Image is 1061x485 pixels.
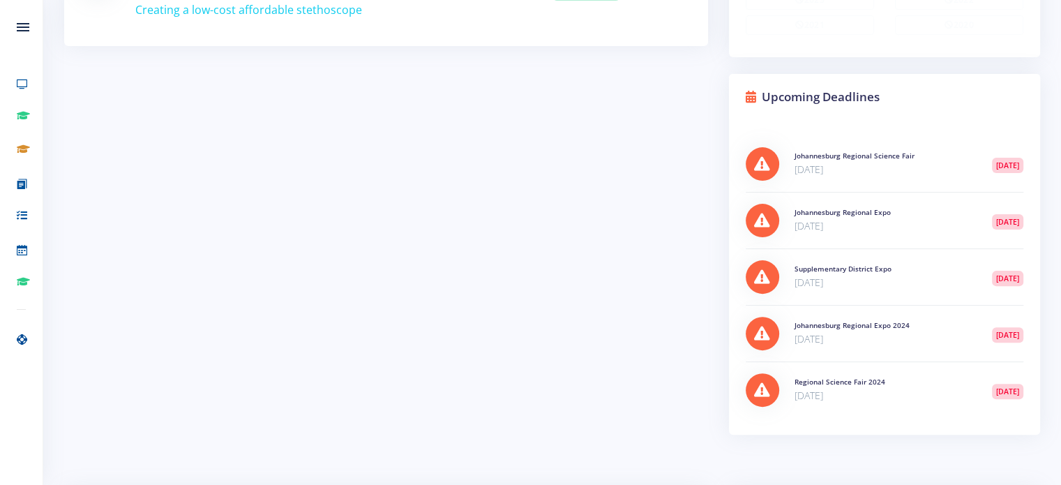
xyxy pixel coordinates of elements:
h6: Johannesburg Regional Science Fair [795,151,971,161]
p: [DATE] [795,331,971,348]
h6: Johannesburg Regional Expo [795,207,971,218]
p: [DATE] [795,161,971,178]
span: Creating a low-cost affordable stethoscope [135,2,362,17]
button: 2021 [746,15,874,35]
span: [DATE] [992,158,1023,173]
h3: Upcoming Deadlines [746,88,1023,106]
h6: Supplementary District Expo [795,264,971,274]
span: [DATE] [992,214,1023,230]
span: [DATE] [992,271,1023,286]
p: [DATE] [795,274,971,291]
button: 2020 [895,15,1023,35]
p: [DATE] [795,218,971,234]
span: [DATE] [992,384,1023,399]
p: [DATE] [795,387,971,404]
h6: Regional Science Fair 2024 [795,377,971,387]
h6: Johannesburg Regional Expo 2024 [795,320,971,331]
span: [DATE] [992,327,1023,343]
